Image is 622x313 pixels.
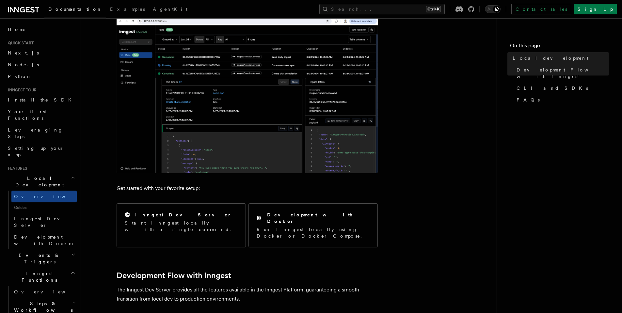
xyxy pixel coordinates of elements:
[5,40,34,46] span: Quick start
[5,59,77,70] a: Node.js
[11,191,77,202] a: Overview
[5,249,77,268] button: Events & Triggers
[44,2,106,18] a: Documentation
[153,7,187,12] span: AgentKit
[5,70,77,82] a: Python
[517,97,540,103] span: FAQs
[248,203,378,247] a: Development with DockerRun Inngest locally using Docker or Docker Compose.
[514,94,609,106] a: FAQs
[5,175,71,188] span: Local Development
[5,268,77,286] button: Inngest Functions
[267,211,370,225] h2: Development with Docker
[8,97,75,102] span: Install the SDK
[5,166,27,171] span: Features
[5,87,37,93] span: Inngest tour
[319,4,445,14] button: Search...Ctrl+K
[514,64,609,82] a: Development Flow with Inngest
[5,23,77,35] a: Home
[14,194,81,199] span: Overview
[48,7,102,12] span: Documentation
[513,55,588,61] span: Local development
[125,220,238,233] p: Start Inngest locally with a single command.
[510,42,609,52] h4: On this page
[517,67,609,80] span: Development Flow with Inngest
[8,146,64,157] span: Setting up your app
[135,211,231,218] h2: Inngest Dev Server
[8,127,63,139] span: Leveraging Steps
[5,270,71,283] span: Inngest Functions
[5,106,77,124] a: Your first Functions
[11,286,77,298] a: Overview
[5,47,77,59] a: Next.js
[117,271,231,280] a: Development Flow with Inngest
[257,226,370,239] p: Run Inngest locally using Docker or Docker Compose.
[110,7,145,12] span: Examples
[117,184,378,193] p: Get started with your favorite setup:
[574,4,617,14] a: Sign Up
[11,213,77,231] a: Inngest Dev Server
[5,94,77,106] a: Install the SDK
[8,109,47,121] span: Your first Functions
[117,203,246,247] a: Inngest Dev ServerStart Inngest locally with a single command.
[510,52,609,64] a: Local development
[511,4,571,14] a: Contact sales
[106,2,149,18] a: Examples
[517,85,588,91] span: CLI and SDKs
[5,142,77,161] a: Setting up your app
[8,62,39,67] span: Node.js
[514,82,609,94] a: CLI and SDKs
[11,231,77,249] a: Development with Docker
[117,285,378,304] p: The Inngest Dev Server provides all the features available in the Inngest Platform, guaranteeing ...
[11,202,77,213] span: Guides
[117,17,378,173] img: The Inngest Dev Server on the Functions page
[485,5,501,13] button: Toggle dark mode
[5,172,77,191] button: Local Development
[426,6,441,12] kbd: Ctrl+K
[8,50,39,55] span: Next.js
[14,289,81,294] span: Overview
[5,191,77,249] div: Local Development
[14,216,70,228] span: Inngest Dev Server
[8,26,26,33] span: Home
[5,124,77,142] a: Leveraging Steps
[5,252,71,265] span: Events & Triggers
[8,74,32,79] span: Python
[14,234,75,246] span: Development with Docker
[149,2,191,18] a: AgentKit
